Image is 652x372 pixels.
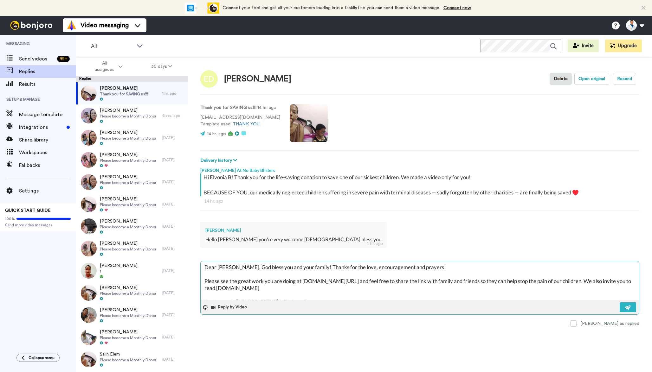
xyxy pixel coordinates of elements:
div: 14 hr. ago [204,198,636,204]
div: 6 sec. ago [162,113,184,118]
span: Please become a Monthly Donor [100,335,156,340]
span: 1 [100,269,138,274]
span: Results [19,80,76,88]
img: 1283f67f-a514-4c75-86cd-930c19c3323a-thumb.jpg [81,218,97,234]
span: [PERSON_NAME] [100,85,148,91]
div: 1 hr. ago [162,91,184,96]
span: Please become a Monthly Donor [100,158,156,163]
img: send-white.svg [625,305,632,310]
img: Image of Elvonia B Durham [200,70,218,88]
span: All assignees [92,60,117,73]
button: Open original [574,73,609,85]
a: [PERSON_NAME]Please become a Monthly Donor[DATE] [76,193,188,215]
span: 14 hr. ago [207,132,226,136]
img: 75e6cefc-d664-4de1-9ea7-3f33f6dca00c-thumb.jpg [81,130,97,146]
a: [PERSON_NAME]Thank you for SAVING us!!!1 hr. ago [76,82,188,104]
div: [DATE] [162,268,184,273]
a: Salih ElemPlease become a Monthly Donor[DATE] [76,348,188,370]
button: Collapse menu [16,354,60,362]
span: Connect your tool and get all your customers loading into a tasklist so you can send them a video... [223,6,440,10]
button: Reply by Video [210,303,249,312]
div: [PERSON_NAME] as replied [580,320,639,327]
div: [DATE] [162,290,184,295]
span: Fallbacks [19,161,76,169]
div: [DATE] [162,157,184,162]
span: Please become a Monthly Donor [100,136,156,141]
span: Please become a Monthly Donor [100,247,156,252]
img: f174baab-1ac3-4201-9e2d-fb791fa4c3c1-thumb.jpg [81,241,97,256]
button: All assignees [77,58,137,75]
span: [PERSON_NAME] [100,174,156,180]
span: Thank you for SAVING us!!! [100,91,148,97]
a: [PERSON_NAME]Please become a Monthly Donor[DATE] [76,215,188,237]
div: [DATE] [162,224,184,229]
div: [PERSON_NAME] [205,227,382,233]
img: bj-logo-header-white.svg [8,21,55,30]
span: Please become a Monthly Donor [100,202,156,207]
span: [PERSON_NAME] [100,218,156,224]
div: [DATE] [162,246,184,251]
a: [PERSON_NAME]Please become a Monthly Donor[DATE] [76,304,188,326]
span: Workspaces [19,149,76,156]
a: [PERSON_NAME]Please become a Monthly Donor6 sec. ago [76,104,188,127]
span: [PERSON_NAME] [100,107,156,114]
span: Integrations [19,123,64,131]
textarea: Dear [PERSON_NAME], God bless you and your family! Thanks for the love, encouragement and prayers... [201,261,639,300]
img: 81f9a74c-e188-49c7-9925-523d33b81589-thumb.jpg [81,263,97,279]
img: dc5a64ac-73ad-4d5b-b0c5-f023bb7d4889-thumb.jpg [81,108,97,123]
a: [PERSON_NAME]Please become a Monthly Donor[DATE] [76,171,188,193]
div: 1 hr. ago [366,240,383,247]
span: 100% [5,216,15,221]
img: 2f8ab211-c33b-4d90-abad-9bdaafdf6b76-thumb.jpg [81,285,97,301]
span: [PERSON_NAME] [100,152,156,158]
div: [DATE] [162,135,184,140]
p: : 14 hr. ago [200,104,280,111]
span: Please become a Monthly Donor [100,357,156,363]
span: Please become a Monthly Donor [100,180,156,185]
span: [PERSON_NAME] [100,262,138,269]
span: [PERSON_NAME] [100,285,156,291]
img: f6a13be9-8e47-48e6-a84e-0e378188ad0e-thumb.jpg [81,196,97,212]
a: [PERSON_NAME]Please become a Monthly Donor[DATE] [76,237,188,260]
span: [PERSON_NAME] [100,240,156,247]
span: Please become a Monthly Donor [100,114,156,119]
img: 097832a8-6c7e-4bf5-bdbc-42a79434bb8e-thumb.jpg [81,329,97,345]
div: [DATE] [162,202,184,207]
p: [EMAIL_ADDRESS][DOMAIN_NAME] Template used: [200,114,280,128]
span: Send more video messages [5,223,71,228]
span: Collapse menu [29,355,55,360]
a: [PERSON_NAME]Please become a Monthly Donor[DATE] [76,149,188,171]
div: [DATE] [162,312,184,318]
button: Delivery history [200,157,239,164]
span: [PERSON_NAME] [100,129,156,136]
img: c2bd5e0d-7ddd-490d-aed2-a4c28b2c0166-thumb.jpg [81,307,97,323]
img: 7a32e584-c92a-4e91-9fd7-ac88fdfc3e08-thumb.jpg [81,85,97,101]
div: 99 + [57,56,70,62]
span: Salih Elem [100,351,156,357]
span: Video messaging [81,21,129,30]
span: QUICK START GUIDE [5,208,51,213]
div: Replies [76,76,188,82]
div: [PERSON_NAME] At No Baby Blisters [200,164,639,173]
div: [DATE] [162,357,184,362]
a: THANK YOU [233,122,260,126]
div: [PERSON_NAME] [224,74,291,84]
div: [DATE] [162,180,184,185]
button: Invite [568,40,599,52]
span: Send videos [19,55,55,63]
strong: Thank you for SAVING us!!! [200,105,256,110]
span: Please become a Monthly Donor [100,224,156,230]
div: animation [184,3,219,14]
button: 30 days [137,61,187,72]
a: [PERSON_NAME]1[DATE] [76,260,188,282]
div: Hello [PERSON_NAME] you're very welcome [DEMOGRAPHIC_DATA] bless you [205,236,382,243]
a: [PERSON_NAME]Please become a Monthly Donor[DATE] [76,326,188,348]
a: Connect now [443,6,471,10]
img: c717e5a0-49fc-4584-a1e7-0f0ed04c1e46-thumb.jpg [81,174,97,190]
span: [PERSON_NAME] [100,196,156,202]
a: [PERSON_NAME]Please become a Monthly Donor[DATE] [76,282,188,304]
span: Please become a Monthly Donor [100,313,156,318]
a: [PERSON_NAME]Please become a Monthly Donor[DATE] [76,127,188,149]
span: [PERSON_NAME] [100,329,156,335]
